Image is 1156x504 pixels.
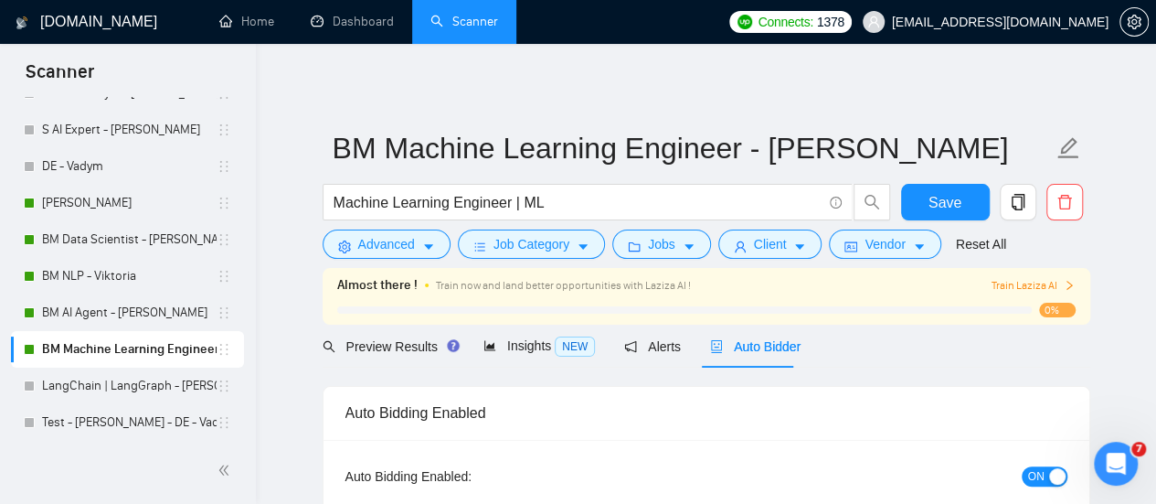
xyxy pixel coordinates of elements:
li: S AI Expert - Vlad [11,112,244,148]
a: dashboardDashboard [311,14,394,29]
a: [PERSON_NAME] [42,185,217,221]
span: notification [624,340,637,353]
li: DE - Vadym [11,148,244,185]
span: double-left [217,461,236,479]
input: Search Freelance Jobs... [334,191,822,214]
button: setting [1119,7,1149,37]
button: Train Laziza AI [991,277,1075,295]
button: delete [1046,184,1083,220]
span: Job Category [493,234,569,254]
span: Insights [483,338,595,353]
span: holder [217,123,231,137]
li: BM Machine Learning Engineer - Bohdan [11,331,244,368]
span: idcard [844,240,857,253]
a: BM Machine Learning Engineer - [PERSON_NAME] [42,331,217,368]
li: BM AI Agent - Viktoria [11,295,244,331]
span: setting [338,240,351,253]
span: caret-down [577,240,589,253]
span: Advanced [358,234,415,254]
img: upwork-logo.png [737,15,752,29]
a: setting [1119,15,1149,29]
span: 0% [1039,303,1076,317]
button: idcardVendorcaret-down [829,230,940,259]
li: BM Data Scientist - Viktoria [11,221,244,258]
a: homeHome [219,14,274,29]
span: 7 [1131,442,1146,456]
span: caret-down [422,240,435,253]
span: caret-down [913,240,926,253]
span: holder [217,415,231,430]
button: userClientcaret-down [718,230,822,259]
a: searchScanner [430,14,498,29]
li: Test - Yurii - DE - Vadym [11,404,244,441]
span: user [867,16,880,28]
span: folder [628,240,641,253]
li: BM NLP - Viktoria [11,258,244,295]
span: right [1064,280,1075,291]
span: Alerts [624,339,681,354]
span: bars [473,240,486,253]
a: LangChain | LangGraph - [PERSON_NAME] [42,368,217,404]
li: LangChain | LangGraph - Borys [11,368,244,404]
span: user [734,240,747,253]
div: Auto Bidding Enabled: [345,466,586,487]
div: Auto Bidding Enabled [345,387,1067,439]
button: search [854,184,890,220]
span: ON [1028,466,1045,487]
span: holder [217,306,231,320]
span: Train now and land better opportunities with Laziza AI ! [436,279,691,292]
span: NEW [555,337,595,357]
span: area-chart [483,339,496,352]
button: Save [901,184,990,220]
button: folderJobscaret-down [612,230,711,259]
div: Tooltip anchor [445,338,461,354]
a: BM AI Agent - [PERSON_NAME] [42,295,217,331]
span: info-circle [830,197,842,209]
button: barsJob Categorycaret-down [458,230,605,259]
span: Almost there ! [337,275,418,295]
a: Test - [PERSON_NAME] - DE - Vadym [42,404,217,441]
a: DE - Vadym [42,148,217,185]
button: copy [1000,184,1036,220]
span: Save [928,191,961,214]
span: caret-down [683,240,695,253]
a: S AI Expert - [PERSON_NAME] [42,112,217,148]
span: Jobs [648,234,675,254]
span: Vendor [864,234,905,254]
iframe: Intercom live chat [1094,442,1138,486]
span: edit [1056,136,1080,160]
button: settingAdvancedcaret-down [323,230,451,259]
span: 1378 [817,12,844,32]
span: holder [217,196,231,210]
a: Reset All [956,234,1006,254]
span: copy [1001,194,1035,210]
span: Scanner [11,59,109,97]
span: delete [1047,194,1082,210]
span: holder [217,379,231,393]
li: BM DE - Petro [11,185,244,221]
span: holder [217,342,231,357]
span: Auto Bidder [710,339,801,354]
span: holder [217,159,231,174]
span: robot [710,340,723,353]
span: holder [217,269,231,284]
input: Scanner name... [333,125,1053,171]
span: holder [217,232,231,247]
span: Preview Results [323,339,454,354]
a: BM NLP - Viktoria [42,258,217,295]
span: Connects: [758,12,812,32]
span: search [854,194,889,210]
a: BM Data Scientist - [PERSON_NAME] [42,221,217,258]
img: logo [16,8,28,38]
span: Client [754,234,787,254]
span: caret-down [793,240,806,253]
span: search [323,340,335,353]
span: setting [1120,15,1148,29]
